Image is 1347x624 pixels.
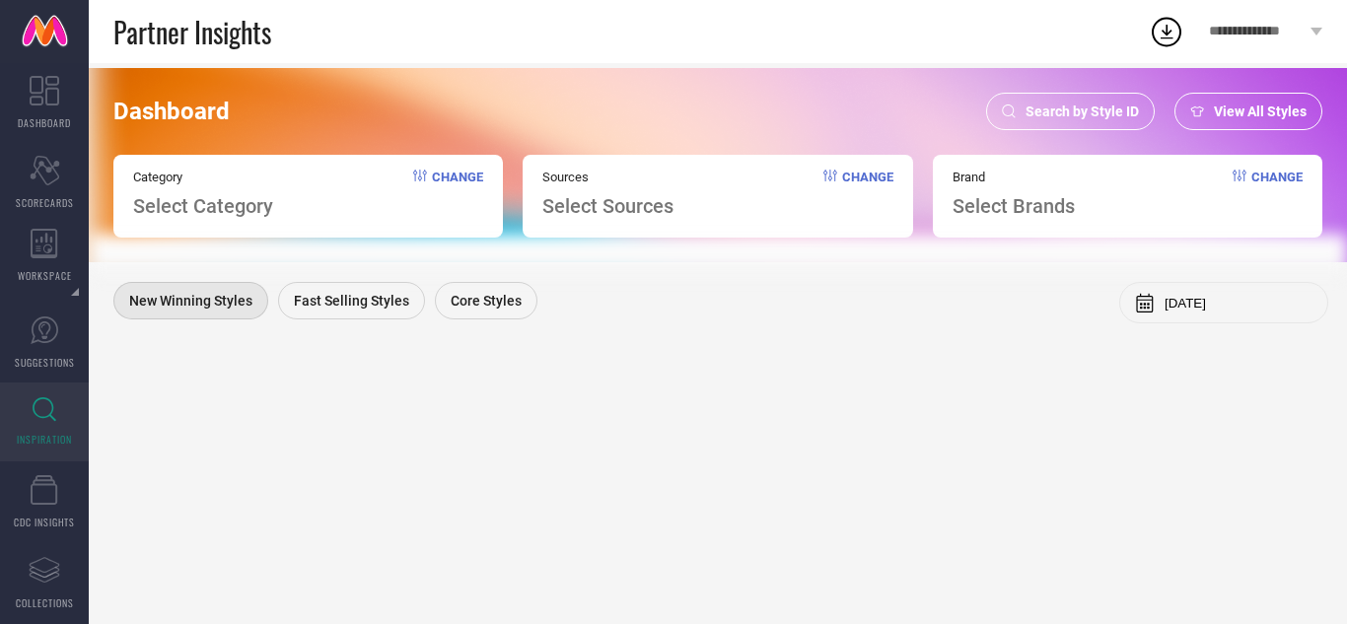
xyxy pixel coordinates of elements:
div: Open download list [1149,14,1184,49]
span: SCORECARDS [16,195,74,210]
span: Partner Insights [113,12,271,52]
span: Sources [542,170,673,184]
span: Fast Selling Styles [294,293,409,309]
span: Category [133,170,273,184]
span: Dashboard [113,98,230,125]
span: Core Styles [451,293,522,309]
span: Select Category [133,194,273,218]
span: Select Sources [542,194,673,218]
input: Select month [1165,296,1312,311]
span: New Winning Styles [129,293,252,309]
span: COLLECTIONS [16,595,74,610]
span: INSPIRATION [17,432,72,447]
span: Change [842,170,893,218]
span: Brand [953,170,1075,184]
span: DASHBOARD [18,115,71,130]
span: Change [1251,170,1303,218]
span: WORKSPACE [18,268,72,283]
span: Select Brands [953,194,1075,218]
span: CDC INSIGHTS [14,515,75,529]
span: View All Styles [1214,104,1307,119]
span: Search by Style ID [1026,104,1139,119]
span: SUGGESTIONS [15,355,75,370]
span: Change [432,170,483,218]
